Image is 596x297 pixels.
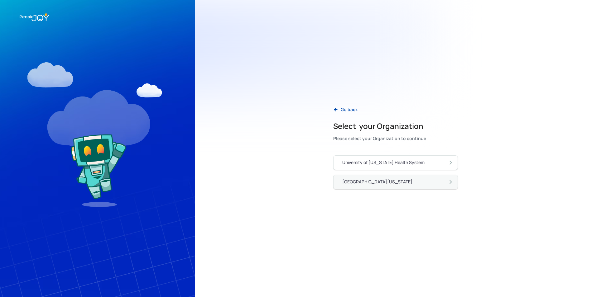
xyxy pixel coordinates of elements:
a: University of [US_STATE] Health System [333,155,458,170]
div: Go back [341,106,358,113]
div: [GEOGRAPHIC_DATA][US_STATE] [342,179,412,185]
a: Go back [328,103,363,116]
div: Please select your Organization to continue [333,134,426,143]
h2: Select your Organization [333,121,426,131]
a: [GEOGRAPHIC_DATA][US_STATE] [333,175,458,189]
div: University of [US_STATE] Health System [342,159,425,166]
